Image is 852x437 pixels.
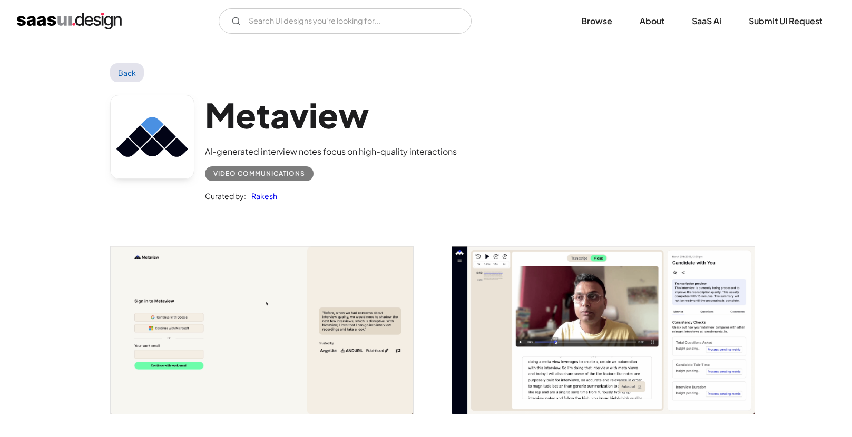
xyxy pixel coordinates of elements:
[736,9,835,33] a: Submit UI Request
[627,9,677,33] a: About
[205,190,246,202] div: Curated by:
[213,167,305,180] div: Video Communications
[111,246,413,414] a: open lightbox
[110,63,144,82] a: Back
[205,95,457,135] h1: Metaview
[205,145,457,158] div: AI-generated interview notes focus on high-quality interactions
[679,9,734,33] a: SaaS Ai
[246,190,277,202] a: Rakesh
[452,246,755,414] a: open lightbox
[219,8,472,34] form: Email Form
[111,246,413,414] img: 641ea575e5406cfae1a4e25e_metaview%20-%20Sign%20In.png
[452,246,755,414] img: 641ea575a274e5ba0e2e8a79_metaview%20-%20Main%20Inteview%20Screen.png
[17,13,122,29] a: home
[569,9,625,33] a: Browse
[219,8,472,34] input: Search UI designs you're looking for...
